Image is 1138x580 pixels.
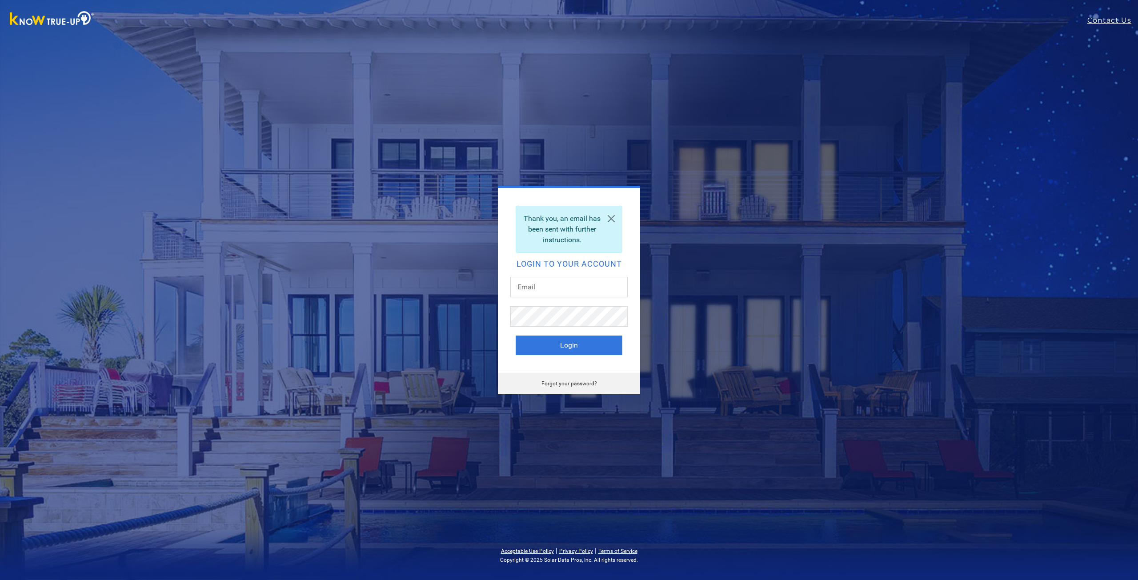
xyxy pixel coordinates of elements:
img: Know True-Up [5,9,99,29]
a: Forgot your password? [541,380,597,387]
div: Thank you, an email has been sent with further instructions. [516,206,622,253]
a: Contact Us [1087,15,1138,26]
input: Email [510,277,628,297]
span: | [556,546,557,555]
h2: Login to your account [516,260,622,268]
a: Privacy Policy [559,548,593,554]
a: Close [601,206,622,231]
a: Acceptable Use Policy [501,548,554,554]
button: Login [516,336,622,355]
span: | [595,546,597,555]
a: Terms of Service [598,548,637,554]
